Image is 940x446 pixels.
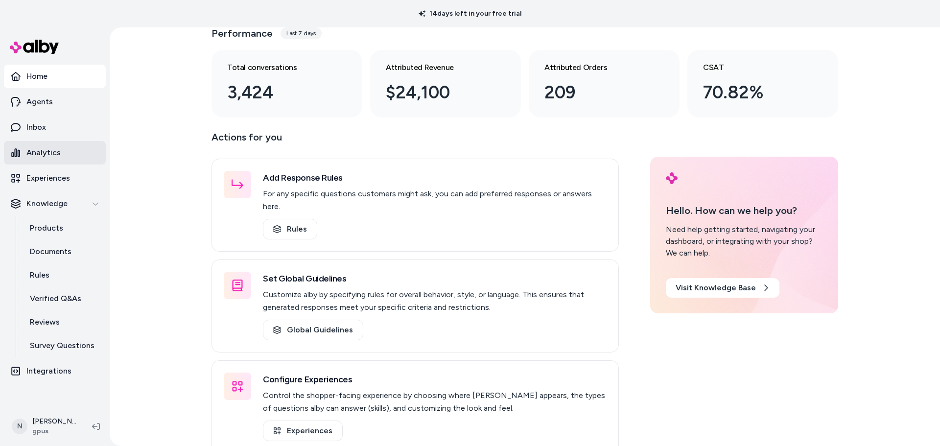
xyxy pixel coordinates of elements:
[263,288,607,314] p: Customize alby by specifying rules for overall behavior, style, or language. This ensures that ge...
[263,389,607,415] p: Control the shopper-facing experience by choosing where [PERSON_NAME] appears, the types of quest...
[20,263,106,287] a: Rules
[666,203,822,218] p: Hello. How can we help you?
[26,198,68,210] p: Knowledge
[20,310,106,334] a: Reviews
[703,79,807,106] div: 70.82%
[10,40,59,54] img: alby Logo
[4,65,106,88] a: Home
[26,121,46,133] p: Inbox
[26,70,47,82] p: Home
[4,141,106,164] a: Analytics
[30,316,60,328] p: Reviews
[703,62,807,73] h3: CSAT
[263,219,317,239] a: Rules
[30,293,81,305] p: Verified Q&As
[413,9,527,19] p: 14 days left in your free trial
[227,62,331,73] h3: Total conversations
[666,172,678,184] img: alby Logo
[281,27,322,39] div: Last 7 days
[227,79,331,106] div: 3,424
[20,240,106,263] a: Documents
[26,96,53,108] p: Agents
[30,222,63,234] p: Products
[20,334,106,357] a: Survey Questions
[26,365,71,377] p: Integrations
[263,320,363,340] a: Global Guidelines
[4,166,106,190] a: Experiences
[370,50,521,117] a: Attributed Revenue $24,100
[30,269,49,281] p: Rules
[211,129,619,153] p: Actions for you
[4,116,106,139] a: Inbox
[4,192,106,215] button: Knowledge
[666,278,779,298] a: Visit Knowledge Base
[4,90,106,114] a: Agents
[26,172,70,184] p: Experiences
[20,287,106,310] a: Verified Q&As
[32,426,76,436] span: gpus
[386,79,490,106] div: $24,100
[263,188,607,213] p: For any specific questions customers might ask, you can add preferred responses or answers here.
[32,417,76,426] p: [PERSON_NAME]
[263,171,607,185] h3: Add Response Rules
[4,359,106,383] a: Integrations
[263,421,343,441] a: Experiences
[30,340,94,352] p: Survey Questions
[386,62,490,73] h3: Attributed Revenue
[544,62,648,73] h3: Attributed Orders
[687,50,838,117] a: CSAT 70.82%
[666,224,822,259] div: Need help getting started, navigating your dashboard, or integrating with your shop? We can help.
[12,419,27,434] span: N
[263,373,607,386] h3: Configure Experiences
[6,411,84,442] button: N[PERSON_NAME]gpus
[30,246,71,258] p: Documents
[529,50,680,117] a: Attributed Orders 209
[26,147,61,159] p: Analytics
[211,50,362,117] a: Total conversations 3,424
[211,26,273,40] h3: Performance
[544,79,648,106] div: 209
[263,272,607,285] h3: Set Global Guidelines
[20,216,106,240] a: Products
